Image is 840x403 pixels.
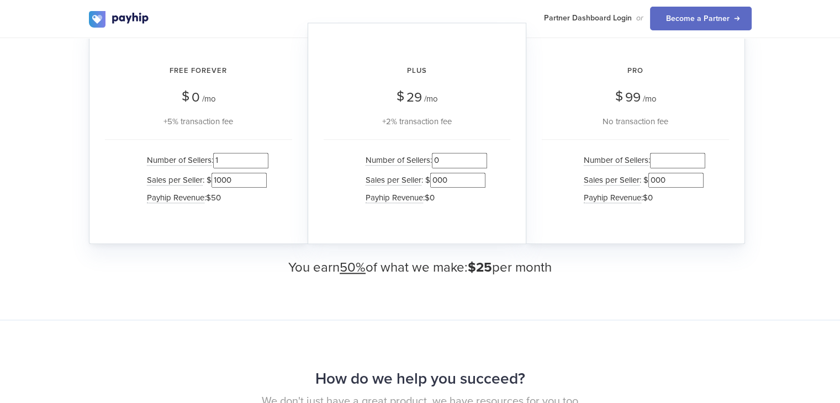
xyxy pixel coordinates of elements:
li: : $ [141,171,268,190]
span: $25 [468,259,492,275]
h2: Pro [542,56,729,86]
span: Sales per Seller [584,175,640,185]
img: logo.svg [89,11,150,28]
li: : [578,190,705,206]
u: 50% [340,259,366,275]
span: $0 [425,193,435,203]
span: Payhip Revenue [584,193,641,203]
h2: Plus [324,56,510,86]
span: $ [615,84,623,108]
span: /mo [202,94,216,104]
li: : [141,151,268,170]
span: 29 [406,89,422,105]
div: +2% transaction fee [324,115,510,128]
div: No transaction fee [542,115,729,128]
span: $ [397,84,404,108]
span: 99 [625,89,641,105]
span: Number of Sellers [366,155,430,166]
span: $0 [643,193,653,203]
span: 0 [192,89,200,105]
li: : [360,190,487,206]
span: Number of Sellers [584,155,648,166]
li: : [360,151,487,170]
a: Become a Partner [650,7,752,30]
h3: You earn of what we make: per month [89,261,752,275]
span: /mo [424,94,438,104]
h2: How do we help you succeed? [89,364,752,394]
span: $50 [206,193,221,203]
li: : [578,151,705,170]
div: +5% transaction fee [105,115,292,128]
span: Sales per Seller [147,175,203,185]
h2: Free Forever [105,56,292,86]
span: Payhip Revenue [147,193,204,203]
li: : $ [578,171,705,190]
li: : $ [360,171,487,190]
span: Payhip Revenue [366,193,423,203]
span: Number of Sellers [147,155,212,166]
span: /mo [643,94,657,104]
span: Sales per Seller [366,175,421,185]
li: : [141,190,268,206]
span: $ [182,84,189,108]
